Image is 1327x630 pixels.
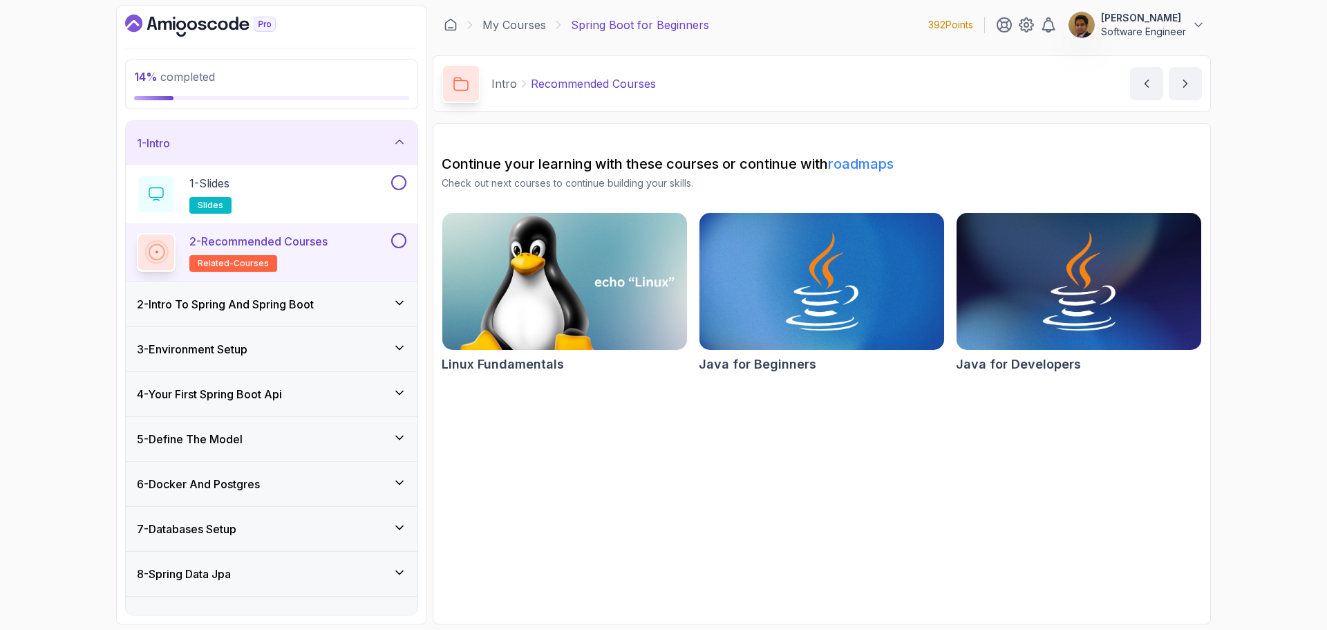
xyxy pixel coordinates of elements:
[134,70,215,84] span: completed
[137,175,406,214] button: 1-Slidesslides
[137,233,406,272] button: 2-Recommended Coursesrelated-courses
[126,327,417,371] button: 3-Environment Setup
[491,75,517,92] p: Intro
[125,15,308,37] a: Dashboard
[137,386,282,402] h3: 4 - Your First Spring Boot Api
[482,17,546,33] a: My Courses
[531,75,656,92] p: Recommended Courses
[956,355,1081,374] h2: Java for Developers
[1169,67,1202,100] button: next content
[436,210,693,353] img: Linux Fundamentals card
[126,507,417,551] button: 7-Databases Setup
[137,431,243,447] h3: 5 - Define The Model
[957,213,1201,350] img: Java for Developers card
[699,212,945,374] a: Java for Beginners cardJava for Beginners
[198,200,223,211] span: slides
[126,417,417,461] button: 5-Define The Model
[699,355,816,374] h2: Java for Beginners
[137,341,247,358] h3: 3 - Environment Setup
[189,233,328,250] p: 2 - Recommended Courses
[1101,11,1186,25] p: [PERSON_NAME]
[442,176,1202,190] p: Check out next courses to continue building your skills.
[137,135,170,151] h3: 1 - Intro
[442,154,1202,174] h2: Continue your learning with these courses or continue with
[126,121,417,165] button: 1-Intro
[442,355,564,374] h2: Linux Fundamentals
[134,70,158,84] span: 14 %
[137,476,260,492] h3: 6 - Docker And Postgres
[137,521,236,537] h3: 7 - Databases Setup
[928,18,973,32] p: 392 Points
[126,372,417,416] button: 4-Your First Spring Boot Api
[126,282,417,326] button: 2-Intro To Spring And Spring Boot
[198,258,269,269] span: related-courses
[828,156,894,172] a: roadmaps
[137,296,314,313] h3: 2 - Intro To Spring And Spring Boot
[137,611,174,627] h3: 9 - Crud
[1068,11,1205,39] button: user profile image[PERSON_NAME]Software Engineer
[699,213,944,350] img: Java for Beginners card
[1069,12,1095,38] img: user profile image
[189,175,229,192] p: 1 - Slides
[1130,67,1163,100] button: previous content
[126,552,417,596] button: 8-Spring Data Jpa
[571,17,709,33] p: Spring Boot for Beginners
[137,566,231,582] h3: 8 - Spring Data Jpa
[442,212,688,374] a: Linux Fundamentals cardLinux Fundamentals
[1101,25,1186,39] p: Software Engineer
[956,212,1202,374] a: Java for Developers cardJava for Developers
[444,18,458,32] a: Dashboard
[126,462,417,506] button: 6-Docker And Postgres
